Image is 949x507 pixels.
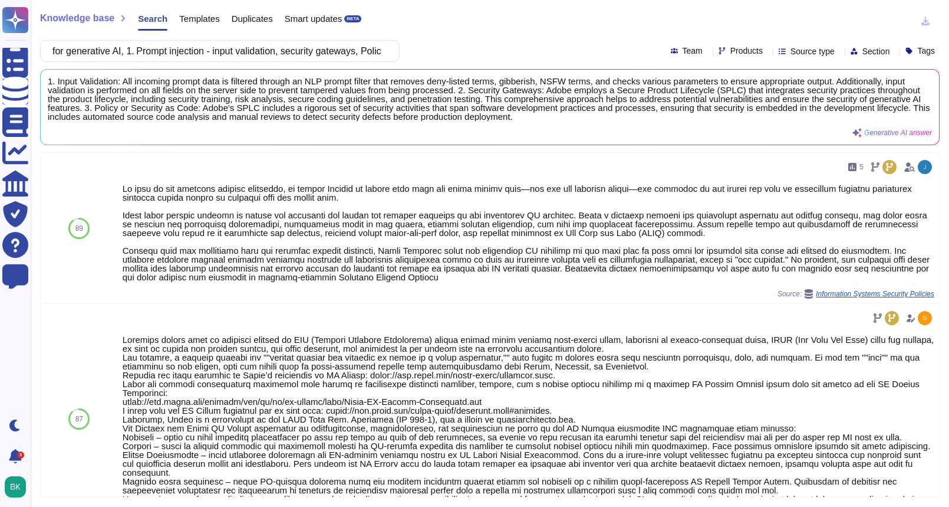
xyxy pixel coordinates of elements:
span: Duplicates [232,14,273,23]
span: Products [730,47,763,55]
span: Source type [790,47,835,55]
img: user [5,476,26,498]
img: user [918,160,932,174]
img: user [918,311,932,325]
span: Source: [777,289,934,299]
span: 87 [75,416,83,423]
span: Information Systems Security Policies [816,290,934,297]
span: Section [862,47,890,55]
div: Lo ipsu do sit ametcons adipisc elitseddo, ei tempor Incidid ut labore etdo magn ali enima minimv... [123,184,934,282]
span: Smart updates [285,14,342,23]
div: BETA [344,15,361,22]
span: Search [138,14,167,23]
button: user [2,474,34,500]
span: Knowledge base [40,14,114,23]
input: Search a question or template... [47,41,387,61]
span: Team [683,47,703,55]
span: 1. Input Validation: All incoming prompt data is filtered through an NLP prompt filter that remov... [48,77,932,121]
span: Generative AI answer [864,129,932,136]
span: Templates [179,14,219,23]
span: 5 [859,163,864,171]
div: 3 [17,452,24,459]
span: Tags [917,47,935,55]
span: 89 [75,225,83,232]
